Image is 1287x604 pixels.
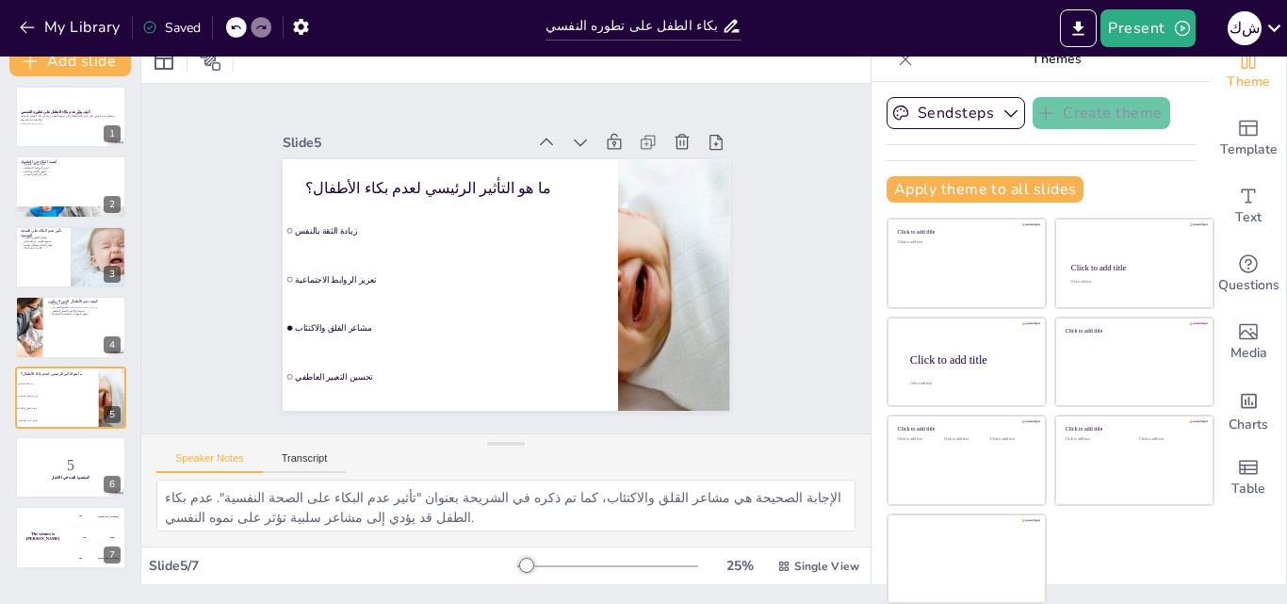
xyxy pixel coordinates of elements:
[295,323,614,333] span: مشاعر القلق والاكتئاب
[15,155,126,218] div: https://cdn.sendsteps.com/images/logo/sendsteps_logo_white.pnghttps://cdn.sendsteps.com/images/lo...
[142,19,201,37] div: Saved
[1211,37,1286,105] div: Change the overall theme
[104,476,121,493] div: 6
[1060,9,1097,47] button: Export to PowerPoint
[71,548,126,569] div: 300
[15,226,126,288] div: https://cdn.sendsteps.com/images/logo/sendsteps_logo_white.pnghttps://cdn.sendsteps.com/images/lo...
[21,170,121,173] p: شعور بالأمان والانتماء
[15,367,126,429] div: https://cdn.sendsteps.com/images/logo/sendsteps_logo_white.pnghttps://cdn.sendsteps.com/images/lo...
[104,266,121,283] div: 3
[1211,105,1286,172] div: Add ready made slides
[48,309,121,313] p: استخدام الألعاب للتعبير العاطفي
[295,275,614,285] span: تعزيز الروابط الاجتماعية
[52,476,90,480] strong: استعدوا للبدء في الاختبار!
[109,536,114,539] div: Jaap
[1211,172,1286,240] div: Add text boxes
[304,177,595,198] p: ما هو التأثير الرئيسي لعدم بكاء الأطفال؟
[1211,376,1286,444] div: Add charts and graphs
[149,45,179,75] div: Layout
[1211,308,1286,376] div: Add images, graphics, shapes or video
[104,336,121,353] div: 4
[1033,97,1170,129] button: Create theme
[98,558,118,561] div: [PERSON_NAME]
[48,313,121,317] p: تطوير المهارات النفسية والاجتماعية
[18,383,97,385] span: زيادة الثقة بالنفس
[15,86,126,148] div: https://cdn.sendsteps.com/images/logo/sendsteps_logo_white.pnghttps://cdn.sendsteps.com/images/lo...
[104,125,121,142] div: 1
[898,229,1033,236] div: Click to add title
[21,247,65,251] p: علامات عدم البكاء
[1228,11,1262,45] div: ش ك
[104,547,121,563] div: 7
[14,12,128,42] button: My Library
[21,239,65,243] p: صعوبة التعبير عن المشاعر
[104,406,121,423] div: 5
[1218,275,1279,296] span: Questions
[1211,444,1286,512] div: Add a table
[1229,415,1268,435] span: Charts
[546,12,722,40] input: Insert title
[898,437,940,442] div: Click to add text
[887,97,1025,129] button: Sendsteps
[104,196,121,213] div: 2
[283,134,527,152] div: Slide 5
[263,452,347,473] button: Transcript
[21,115,121,122] p: ستتناول هذه العرض تأثير عدم بكاء الأطفال على نموهم النفسي، بما في ذلك العوامل النفسية والاجتماعية...
[21,228,65,238] p: تأثير عدم البكاء على الصحة النفسية
[71,528,126,548] div: 200
[48,299,121,304] p: كيفية دعم الأطفال الذين لا يبكون
[18,407,97,410] span: مشاعر القلق والاكتئاب
[21,172,121,176] p: تأثير على النمو النفسي
[990,437,1033,442] div: Click to add text
[21,162,121,166] p: البكاء وسيلة للتواصل
[1139,437,1198,442] div: Click to add text
[48,302,121,306] p: بيئة آمنة وداعمة
[21,243,65,247] p: خطر الإصابة بمشاكل نفسية
[71,506,126,527] div: 100
[9,46,131,76] button: Add slide
[1066,437,1125,442] div: Click to add text
[295,226,614,236] span: زيادة الثقة بالنفس
[199,49,221,72] span: Position
[21,370,93,376] p: ما هو التأثير الرئيسي لعدم بكاء الأطفال؟
[21,455,121,476] p: 5
[15,532,71,542] h4: The winner is [PERSON_NAME]
[944,437,986,442] div: Click to add text
[887,176,1083,203] button: Apply theme to all slides
[1071,263,1197,272] div: Click to add title
[1220,139,1278,160] span: Template
[18,419,97,422] span: تحسين التعبير العاطفي
[15,296,126,358] div: https://cdn.sendsteps.com/images/logo/sendsteps_logo_white.pnghttps://cdn.sendsteps.com/images/lo...
[898,240,1033,245] div: Click to add text
[21,110,90,114] strong: كيف يؤثر عدم بكاء الطفل على تطوره النفسي
[21,122,121,125] p: Generated with [URL]
[898,426,1033,433] div: Click to add title
[717,557,762,575] div: 25 %
[295,372,614,382] span: تحسين التعبير العاطفي
[794,559,859,574] span: Single View
[1231,479,1265,499] span: Table
[1066,426,1200,433] div: Click to add title
[1227,72,1270,92] span: Theme
[15,506,126,568] div: 7
[1070,281,1196,285] div: Click to add text
[15,436,126,498] div: https://cdn.sendsteps.com/images/logo/sendsteps_logo_white.pnghttps://cdn.sendsteps.com/images/lo...
[1235,207,1262,228] span: Text
[1211,240,1286,308] div: Get real-time input from your audience
[21,237,65,240] p: مشاعر القلق والاكتئاب
[1100,9,1195,47] button: Present
[48,306,121,310] p: تشجيع التعبير عن [DEMOGRAPHIC_DATA]
[21,166,121,170] p: تعزيز الروابط الاجتماعية
[1066,327,1200,334] div: Click to add title
[1228,9,1262,47] button: ش ك
[1230,343,1267,364] span: Media
[18,395,97,398] span: تعزيز الروابط الاجتماعية
[21,158,121,164] p: أهمية البكاء في الطفولة
[910,352,1031,366] div: Click to add title
[149,557,517,575] div: Slide 5 / 7
[920,37,1192,82] p: Themes
[910,382,1029,385] div: Click to add body
[156,480,855,531] textarea: الإجابة الصحيحة هي مشاعر القلق والاكتئاب، كما تم ذكره في الشريحة بعنوان "تأثير عدم البكاء على الص...
[156,452,263,473] button: Speaker Notes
